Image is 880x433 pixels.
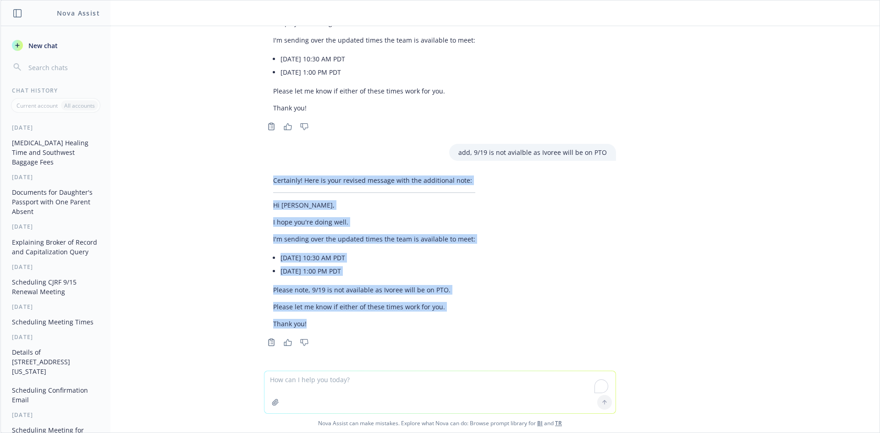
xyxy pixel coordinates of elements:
span: Nova Assist can make mistakes. Explore what Nova can do: Browse prompt library for and [4,414,876,433]
p: All accounts [64,102,95,110]
div: [DATE] [1,173,110,181]
svg: Copy to clipboard [267,338,275,346]
textarea: To enrich screen reader interactions, please activate Accessibility in Grammarly extension settings [264,371,616,413]
div: [DATE] [1,333,110,341]
div: [DATE] [1,124,110,132]
p: Please note, 9/19 is not available as Ivoree will be on PTO. [273,285,475,295]
a: TR [555,419,562,427]
p: Please let me know if either of these times work for you. [273,302,475,312]
div: [DATE] [1,303,110,311]
li: [DATE] 1:00 PM PDT [280,66,607,79]
a: BI [537,419,543,427]
svg: Copy to clipboard [267,122,275,131]
p: I'm sending over the updated times the team is available to meet: [273,35,607,45]
li: [DATE] 1:00 PM PDT [280,264,475,278]
p: I hope you're doing well. [273,217,475,227]
p: Current account [16,102,58,110]
h1: Nova Assist [57,8,100,18]
li: [DATE] 10:30 AM PDT [280,251,475,264]
button: Scheduling Meeting Times [8,314,103,329]
button: Details of [STREET_ADDRESS][US_STATE] [8,345,103,379]
p: Thank you! [273,319,475,329]
p: Please let me know if either of these times work for you. [273,86,607,96]
div: Chat History [1,87,110,94]
li: [DATE] 10:30 AM PDT [280,52,607,66]
p: Hi [PERSON_NAME], [273,200,475,210]
button: Thumbs down [297,120,312,133]
span: New chat [27,41,58,50]
button: Explaining Broker of Record and Capitalization Query [8,235,103,259]
button: Documents for Daughter's Passport with One Parent Absent [8,185,103,219]
button: New chat [8,37,103,54]
div: [DATE] [1,223,110,230]
p: Thank you! [273,103,607,113]
button: [MEDICAL_DATA] Healing Time and Southwest Baggage Fees [8,135,103,170]
p: add, 9/19 is not avialble as Ivoree will be on PTO [458,148,607,157]
p: I'm sending over the updated times the team is available to meet: [273,234,475,244]
button: Scheduling CJRF 9/15 Renewal Meeting [8,274,103,299]
button: Thumbs down [297,336,312,349]
button: Scheduling Confirmation Email [8,383,103,407]
div: [DATE] [1,411,110,419]
input: Search chats [27,61,99,74]
p: Certainly! Here is your revised message with the additional note: [273,175,475,185]
div: [DATE] [1,263,110,271]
